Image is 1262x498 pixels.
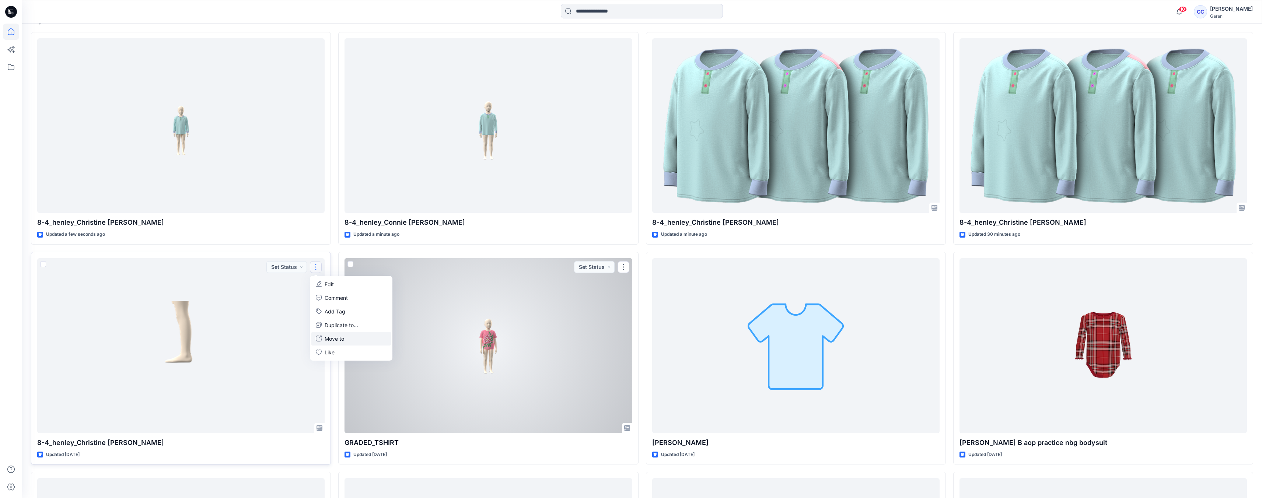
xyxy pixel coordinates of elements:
[652,38,940,213] a: 8-4_henley_Christine Chang
[345,38,632,213] a: 8-4_henley_Connie De La Cruz
[353,451,387,459] p: Updated [DATE]
[661,451,695,459] p: Updated [DATE]
[345,258,632,433] a: GRADED_TSHIRT
[311,305,391,318] button: Add Tag
[1179,6,1187,12] span: 10
[325,321,358,329] p: Duplicate to...
[959,217,1247,228] p: 8-4_henley_Christine [PERSON_NAME]
[37,438,325,448] p: 8-4_henley_Christine [PERSON_NAME]
[1210,4,1253,13] div: [PERSON_NAME]
[959,438,1247,448] p: [PERSON_NAME] B aop practice nbg bodysuit
[1210,13,1253,19] div: Garan
[325,335,344,343] p: Move to
[37,258,325,433] a: 8-4_henley_Christine Chang
[652,217,940,228] p: 8-4_henley_Christine [PERSON_NAME]
[37,38,325,213] a: 8-4_henley_Christine Chang
[652,258,940,433] a: MELISSA STYLES
[325,348,335,356] p: Like
[1194,5,1207,18] div: CC
[345,217,632,228] p: 8-4_henley_Connie [PERSON_NAME]
[46,231,105,238] p: Updated a few seconds ago
[353,231,399,238] p: Updated a minute ago
[325,280,334,288] p: Edit
[661,231,707,238] p: Updated a minute ago
[311,277,391,291] a: Edit
[968,231,1020,238] p: Updated 30 minutes ago
[345,438,632,448] p: GRADED_TSHIRT
[325,294,348,302] p: Comment
[968,451,1002,459] p: Updated [DATE]
[46,451,80,459] p: Updated [DATE]
[37,217,325,228] p: 8-4_henley_Christine [PERSON_NAME]
[652,438,940,448] p: [PERSON_NAME]
[959,258,1247,433] a: Clara B aop practice nbg bodysuit
[959,38,1247,213] a: 8-4_henley_Christine Chang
